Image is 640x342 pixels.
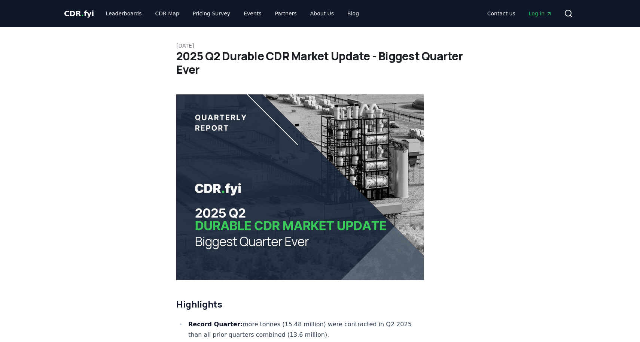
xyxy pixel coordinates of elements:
[149,7,185,20] a: CDR Map
[64,8,94,19] a: CDR.fyi
[529,10,552,17] span: Log in
[269,7,303,20] a: Partners
[341,7,365,20] a: Blog
[176,94,424,280] img: blog post image
[481,7,558,20] nav: Main
[81,9,84,18] span: .
[188,321,243,328] strong: Record Quarter:
[186,319,424,340] li: more tonnes (15.48 million) were contracted in Q2 2025 than all prior quarters combined (13.6 mil...
[100,7,148,20] a: Leaderboards
[304,7,340,20] a: About Us
[523,7,558,20] a: Log in
[238,7,267,20] a: Events
[187,7,236,20] a: Pricing Survey
[64,9,94,18] span: CDR fyi
[481,7,521,20] a: Contact us
[176,42,464,49] p: [DATE]
[100,7,365,20] nav: Main
[176,49,464,76] h1: 2025 Q2 Durable CDR Market Update - Biggest Quarter Ever
[176,298,424,310] h2: Highlights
